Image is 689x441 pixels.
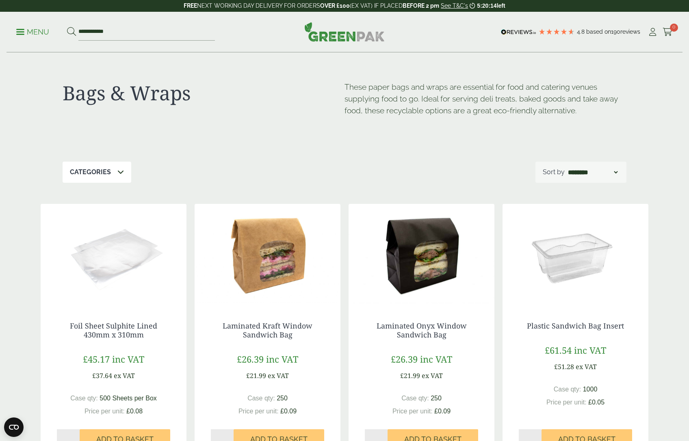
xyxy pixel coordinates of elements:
[4,417,24,437] button: Open CMP widget
[422,371,443,380] span: ex VAT
[112,353,144,365] span: inc VAT
[400,371,420,380] span: £21.99
[184,2,197,9] strong: FREE
[577,28,586,35] span: 4.8
[70,321,157,339] a: Foil Sheet Sulphite Lined 430mm x 310mm
[576,362,597,371] span: ex VAT
[377,321,467,339] a: Laminated Onyx Window Sandwich Bag
[84,408,125,415] span: Price per unit:
[70,167,111,177] p: Categories
[554,362,574,371] span: £51.28
[320,2,350,9] strong: OVER £100
[304,22,385,41] img: GreenPak Supplies
[70,395,98,402] span: Case qty:
[237,353,264,365] span: £26.39
[391,353,418,365] span: £26.39
[266,353,298,365] span: inc VAT
[588,399,604,406] span: £0.05
[670,24,678,32] span: 0
[583,386,598,393] span: 1000
[92,371,112,380] span: £37.64
[527,321,624,331] a: Plastic Sandwich Bag Insert
[126,408,143,415] span: £0.08
[586,28,611,35] span: Based on
[41,204,186,305] img: GP3330019D Foil Sheet Sulphate Lined bare
[268,371,289,380] span: ex VAT
[63,81,344,105] h1: Bags & Wraps
[441,2,468,9] a: See T&C's
[566,167,619,177] select: Shop order
[401,395,429,402] span: Case qty:
[83,353,110,365] span: £45.17
[545,344,572,356] span: £61.54
[16,27,49,35] a: Menu
[503,204,648,305] img: Plastic Sandwich Bag insert
[620,28,640,35] span: reviews
[554,386,581,393] span: Case qty:
[344,81,626,116] p: These paper bags and wraps are essential for food and catering venues supplying food to go. Ideal...
[663,28,673,36] i: Cart
[392,408,433,415] span: Price per unit:
[501,29,536,35] img: REVIEWS.io
[100,395,157,402] span: 500 Sheets per Box
[16,27,49,37] p: Menu
[546,399,587,406] span: Price per unit:
[238,408,279,415] span: Price per unit:
[277,395,288,402] span: 250
[497,2,505,9] span: left
[420,353,452,365] span: inc VAT
[403,2,439,9] strong: BEFORE 2 pm
[431,395,442,402] span: 250
[538,28,575,35] div: 4.79 Stars
[434,408,451,415] span: £0.09
[611,28,620,35] span: 190
[247,395,275,402] span: Case qty:
[114,371,135,380] span: ex VAT
[663,26,673,38] a: 0
[223,321,312,339] a: Laminated Kraft Window Sandwich Bag
[280,408,297,415] span: £0.09
[349,204,494,305] img: Laminated Black Sandwich Bag
[574,344,606,356] span: inc VAT
[648,28,658,36] i: My Account
[195,204,340,305] img: Laminated Kraft Sandwich Bag
[477,2,496,9] span: 5:20:14
[246,371,266,380] span: £21.99
[543,167,565,177] p: Sort by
